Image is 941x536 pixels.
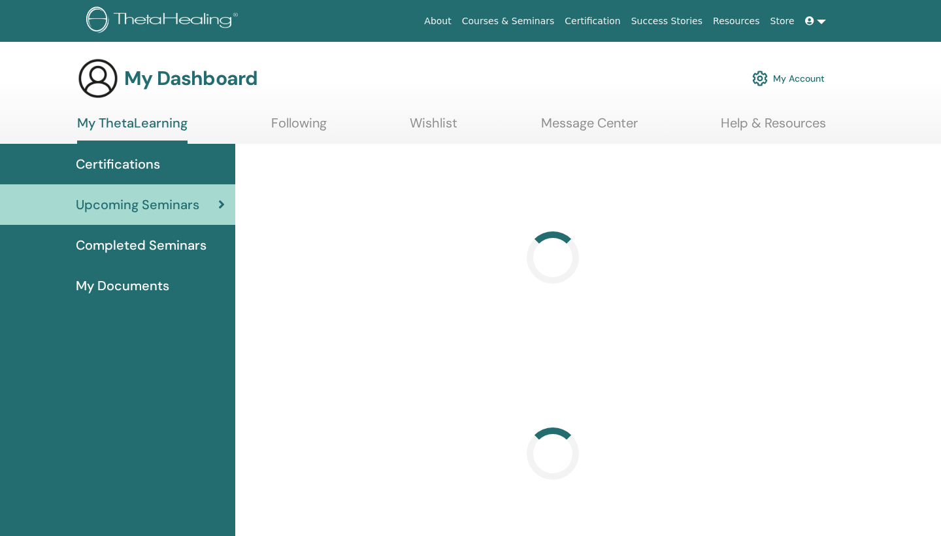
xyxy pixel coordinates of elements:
[271,115,327,141] a: Following
[77,115,188,144] a: My ThetaLearning
[708,9,765,33] a: Resources
[419,9,456,33] a: About
[124,67,257,90] h3: My Dashboard
[457,9,560,33] a: Courses & Seminars
[541,115,638,141] a: Message Center
[76,195,199,214] span: Upcoming Seminars
[76,154,160,174] span: Certifications
[86,7,242,36] img: logo.png
[410,115,457,141] a: Wishlist
[76,276,169,295] span: My Documents
[765,9,800,33] a: Store
[752,64,825,93] a: My Account
[626,9,708,33] a: Success Stories
[77,58,119,99] img: generic-user-icon.jpg
[559,9,625,33] a: Certification
[76,235,206,255] span: Completed Seminars
[752,67,768,90] img: cog.svg
[721,115,826,141] a: Help & Resources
